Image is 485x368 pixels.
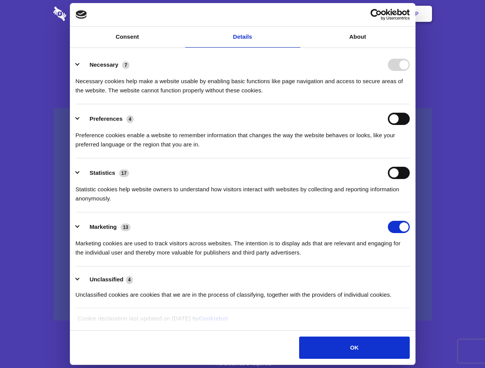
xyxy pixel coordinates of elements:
button: OK [299,337,409,359]
h1: Eliminate Slack Data Loss. [53,34,432,62]
div: Marketing cookies are used to track visitors across websites. The intention is to display ads tha... [76,233,410,257]
label: Preferences [89,115,122,122]
div: Unclassified cookies are cookies that we are in the process of classifying, together with the pro... [76,284,410,299]
span: 13 [121,223,131,231]
button: Marketing (13) [76,221,136,233]
div: Necessary cookies help make a website usable by enabling basic functions like page navigation and... [76,71,410,95]
span: 17 [119,169,129,177]
img: logo-wordmark-white-trans-d4663122ce5f474addd5e946df7df03e33cb6a1c49d2221995e7729f52c070b2.svg [53,7,119,21]
label: Necessary [89,61,118,68]
span: 7 [122,61,129,69]
button: Necessary (7) [76,59,134,71]
div: Cookie declaration last updated on [DATE] by [72,314,413,329]
label: Statistics [89,169,115,176]
iframe: Drift Widget Chat Controller [447,330,476,359]
button: Preferences (4) [76,113,139,125]
a: Cookiebot [199,315,228,322]
a: Consent [70,26,185,48]
a: Details [185,26,300,48]
span: 4 [126,276,133,284]
span: 4 [126,115,134,123]
a: Usercentrics Cookiebot - opens in a new window [343,9,410,20]
a: Login [348,2,382,26]
label: Marketing [89,223,117,230]
img: logo [76,10,87,19]
a: Wistia video thumbnail [53,108,432,321]
div: Preference cookies enable a website to remember information that changes the way the website beha... [76,125,410,149]
a: About [300,26,415,48]
button: Statistics (17) [76,167,134,179]
h4: Auto-redaction of sensitive data, encrypted data sharing and self-destructing private chats. Shar... [53,70,432,95]
a: Contact [311,2,347,26]
a: Pricing [225,2,259,26]
div: Statistic cookies help website owners to understand how visitors interact with websites by collec... [76,179,410,203]
button: Unclassified (4) [76,275,138,284]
